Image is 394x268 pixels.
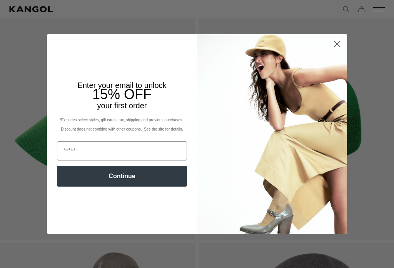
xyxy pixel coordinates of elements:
span: 15% OFF [92,86,152,102]
span: *Excludes select styles, gift cards, tax, shipping and previous purchases. Discount does not comb... [60,118,184,131]
input: Email [57,141,187,160]
span: your first order [97,101,147,110]
img: 93be19ad-e773-4382-80b9-c9d740c9197f.jpeg [197,34,347,234]
button: Continue [57,166,187,187]
button: Close dialog [331,37,344,51]
span: Enter your email to unlock [77,81,166,89]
